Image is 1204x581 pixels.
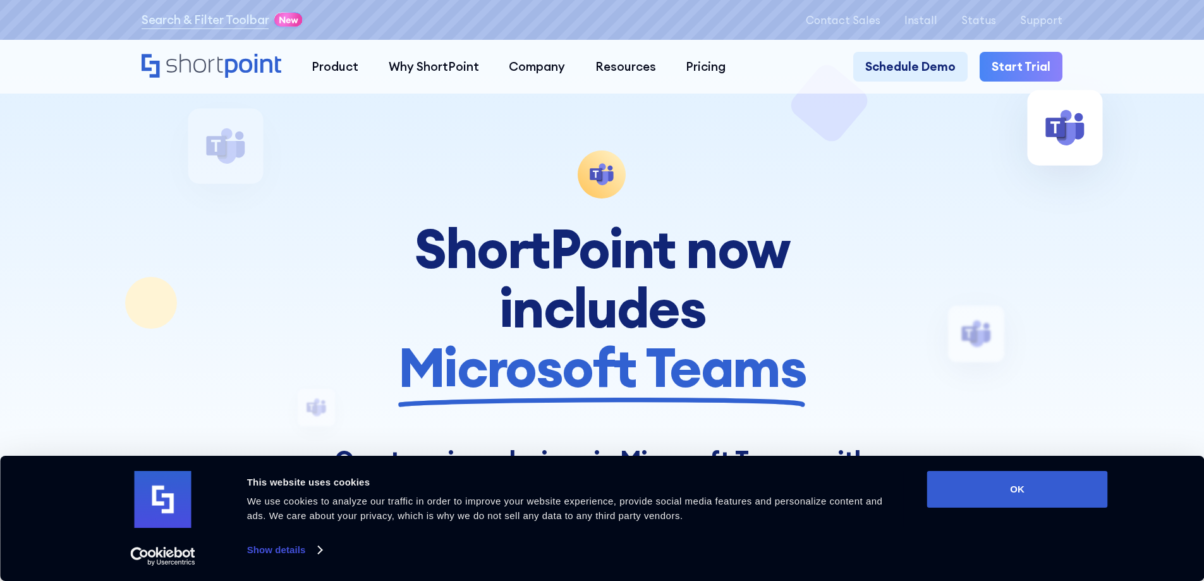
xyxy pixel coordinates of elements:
[312,58,358,76] div: Product
[247,475,899,490] div: This website uses cookies
[961,14,996,26] a: Status
[296,52,374,82] a: Product
[247,541,322,560] a: Show details
[671,52,741,82] a: Pricing
[374,52,494,82] a: Why ShortPoint
[509,58,565,76] div: Company
[927,471,1108,508] button: OK
[686,58,726,76] div: Pricing
[135,471,192,528] img: logo
[494,52,580,82] a: Company
[398,338,806,397] span: Microsoft Teams
[904,14,937,26] a: Install
[107,547,218,566] a: Usercentrics Cookiebot - opens in a new window
[980,52,1062,82] a: Start Trial
[320,219,884,398] h1: ShortPoint now includes
[853,52,968,82] a: Schedule Demo
[595,58,656,76] div: Resources
[389,58,479,76] div: Why ShortPoint
[142,54,281,80] a: Home
[320,446,884,501] h2: Create unique designs in Microsoft Teams, with ShortPoint
[247,496,883,521] span: We use cookies to analyze our traffic in order to improve your website experience, provide social...
[1020,14,1062,26] a: Support
[142,11,269,29] a: Search & Filter Toolbar
[580,52,671,82] a: Resources
[806,14,880,26] a: Contact Sales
